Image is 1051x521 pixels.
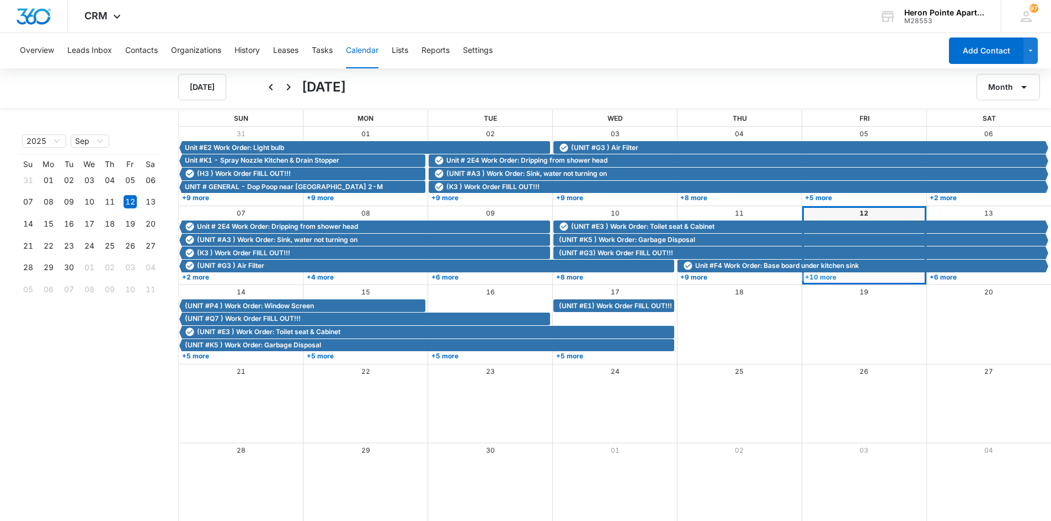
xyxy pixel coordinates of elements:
td: 2025-09-15 [38,213,58,235]
a: 15 [361,288,370,296]
button: Tasks [312,33,333,68]
div: (UNIT #G3 ) Air Filter [182,261,671,271]
td: 2025-09-14 [18,213,38,235]
td: 2025-09-04 [99,169,120,191]
a: 05 [860,130,868,138]
span: Fri [860,114,869,122]
td: 2025-09-13 [140,191,161,213]
a: 27 [984,367,993,375]
div: 03 [83,174,96,187]
button: Settings [463,33,493,68]
a: 03 [611,130,620,138]
div: 11 [103,195,116,208]
div: (UNIT #G3) Work Order FIILL OUT!!! [556,248,1045,258]
td: 2025-09-05 [120,169,140,191]
a: +8 more [677,194,799,202]
span: (UNIT #G3) Work Order FIILL OUT!!! [559,248,673,258]
div: (UNIT #P4 ) Work Order: Window Screen [182,301,423,311]
a: 02 [735,446,744,454]
a: 04 [984,446,993,454]
a: 22 [361,367,370,375]
div: account id [904,17,985,25]
div: 21 [22,239,35,253]
th: Fr [120,159,140,169]
div: 11 [144,283,157,296]
td: 2025-09-16 [58,213,79,235]
a: +5 more [553,352,675,360]
a: 13 [984,209,993,217]
div: 24 [83,239,96,253]
div: 01 [83,261,96,274]
td: 2025-10-11 [140,278,161,300]
span: Unit # 2E4 Work Order: Dripping from shower head [446,155,607,165]
div: 07 [22,195,35,208]
span: (UNIT #A3 ) Work Order: Sink, water not turning on [197,235,358,245]
span: (UNIT #E1) Work Order FIILL OUT!!! [559,301,672,311]
a: 19 [860,288,868,296]
div: 06 [144,174,157,187]
div: 27 [144,239,157,253]
a: 31 [237,130,246,138]
a: 01 [611,446,620,454]
div: (UNIT #Q7 ) Work Order FIILL OUT!!! [182,314,547,324]
div: 13 [144,195,157,208]
div: 10 [124,283,137,296]
td: 2025-10-03 [120,257,140,279]
td: 2025-10-06 [38,278,58,300]
span: Mon [358,114,374,122]
td: 2025-09-01 [38,169,58,191]
div: Unit # 2E4 Work Order: Dripping from shower head [431,155,1045,165]
div: Unit # 2E4 Work Order: Dripping from shower head [182,222,547,232]
th: Tu [58,159,79,169]
span: Sun [234,114,248,122]
td: 2025-09-30 [58,257,79,279]
td: 2025-09-11 [99,191,120,213]
a: 09 [486,209,495,217]
div: 25 [103,239,116,253]
td: 2025-09-23 [58,235,79,257]
span: (K3 ) Work Order FIILL OUT!!! [197,248,290,258]
div: (UNIT #A3 ) Work Order: Sink, water not turning on [182,235,547,245]
th: Mo [38,159,58,169]
a: +9 more [304,194,425,202]
td: 2025-10-04 [140,257,161,279]
button: Month [977,74,1040,100]
td: 2025-09-26 [120,235,140,257]
div: Unit #F4 Work Order: Base board under kitchen sink [680,261,1045,271]
div: 05 [22,283,35,296]
button: Lists [392,33,408,68]
div: 08 [42,195,55,208]
span: Thu [733,114,747,122]
td: 2025-08-31 [18,169,38,191]
span: 2025 [26,135,62,147]
span: (K3 ) Work Order FIILL OUT!!! [446,182,540,192]
button: [DATE] [178,74,226,100]
td: 2025-10-01 [79,257,99,279]
button: Contacts [125,33,158,68]
a: 04 [735,130,744,138]
div: (UNIT #G3 ) Air Filter [556,143,1045,153]
a: 10 [611,209,620,217]
div: 09 [62,195,76,208]
td: 2025-09-27 [140,235,161,257]
div: 09 [103,283,116,296]
td: 2025-09-18 [99,213,120,235]
a: 20 [984,288,993,296]
span: Unit #F4 Work Order: Base board under kitchen sink [695,261,859,271]
a: +2 more [927,194,1048,202]
a: 01 [361,130,370,138]
a: +6 more [429,273,550,281]
div: (UNIT #E3 ) Work Order: Toilet seat & Cabinet [556,222,1045,232]
h1: [DATE] [302,77,346,97]
div: 03 [124,261,137,274]
td: 2025-09-20 [140,213,161,235]
div: 07 [62,283,76,296]
div: 19 [124,217,137,230]
div: (UNIT #A3 ) Work Order: Sink, water not turning on [431,169,1045,179]
div: (UNIT #K5 ) Work Order: Garbage Disposal [182,340,671,350]
a: 26 [860,367,868,375]
span: Sat [983,114,996,122]
td: 2025-09-12 [120,191,140,213]
a: +10 more [802,273,924,281]
div: Unit #E2 Work Order: Light bulb [182,143,547,153]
